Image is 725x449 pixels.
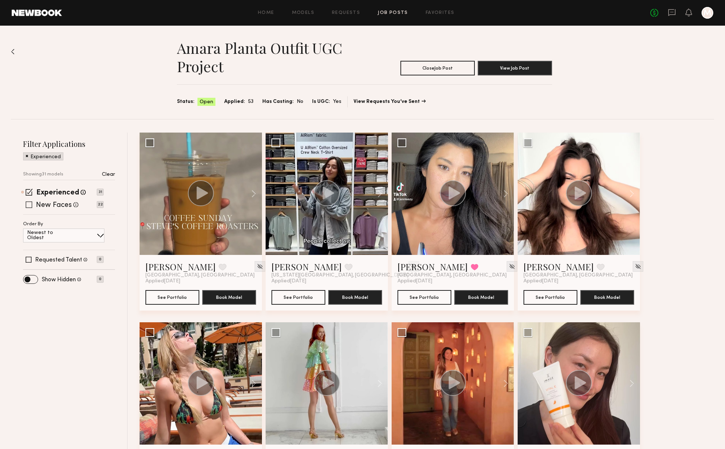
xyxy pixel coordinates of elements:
img: Unhide Model [635,263,641,270]
p: 31 [97,189,104,196]
span: No [297,98,303,106]
label: New Faces [36,202,72,209]
img: Back to previous page [11,49,15,55]
button: See Portfolio [145,290,199,305]
a: Models [292,11,314,15]
button: Book Model [454,290,508,305]
a: Home [258,11,274,15]
button: Book Model [580,290,634,305]
p: Experienced [30,155,61,160]
p: Order By [23,222,43,227]
button: CloseJob Post [400,61,475,75]
a: Book Model [202,294,256,300]
button: See Portfolio [524,290,577,305]
a: [PERSON_NAME] [524,261,594,272]
span: Yes [333,98,341,106]
a: M [702,7,713,19]
a: Book Model [454,294,508,300]
span: [GEOGRAPHIC_DATA], [GEOGRAPHIC_DATA] [145,272,255,278]
span: Has Casting: [262,98,294,106]
a: Job Posts [378,11,408,15]
p: 0 [97,256,104,263]
p: Showing 31 models [23,172,63,177]
h2: Filter Applications [23,139,115,149]
a: [PERSON_NAME] [397,261,468,272]
button: Book Model [202,290,256,305]
h1: Amara Planta Outfit UGC Project [177,39,365,75]
a: Book Model [328,294,382,300]
a: Requests [332,11,360,15]
img: Unhide Model [257,263,263,270]
a: [PERSON_NAME] [271,261,342,272]
div: Applied [DATE] [145,278,256,284]
span: [GEOGRAPHIC_DATA], [GEOGRAPHIC_DATA] [397,272,507,278]
p: Clear [102,172,115,177]
button: View Job Post [478,61,552,75]
span: 53 [248,98,254,106]
span: Status: [177,98,195,106]
div: Applied [DATE] [271,278,382,284]
div: Applied [DATE] [524,278,634,284]
label: Requested Talent [35,257,82,263]
div: Applied [DATE] [397,278,508,284]
p: 0 [97,276,104,283]
a: Favorites [426,11,455,15]
button: See Portfolio [271,290,325,305]
img: Unhide Model [509,263,515,270]
p: Newest to Oldest [27,230,71,241]
a: [PERSON_NAME] [145,261,216,272]
a: View Requests You’ve Sent [354,99,426,104]
button: See Portfolio [397,290,451,305]
span: Applied: [224,98,245,106]
button: Book Model [328,290,382,305]
span: Open [200,99,213,106]
p: 22 [97,201,104,208]
span: [GEOGRAPHIC_DATA], [GEOGRAPHIC_DATA] [524,272,633,278]
span: Is UGC: [312,98,330,106]
a: Book Model [580,294,634,300]
label: Experienced [36,189,79,197]
label: Show Hidden [42,277,76,283]
span: [US_STATE][GEOGRAPHIC_DATA], [GEOGRAPHIC_DATA] [271,272,408,278]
